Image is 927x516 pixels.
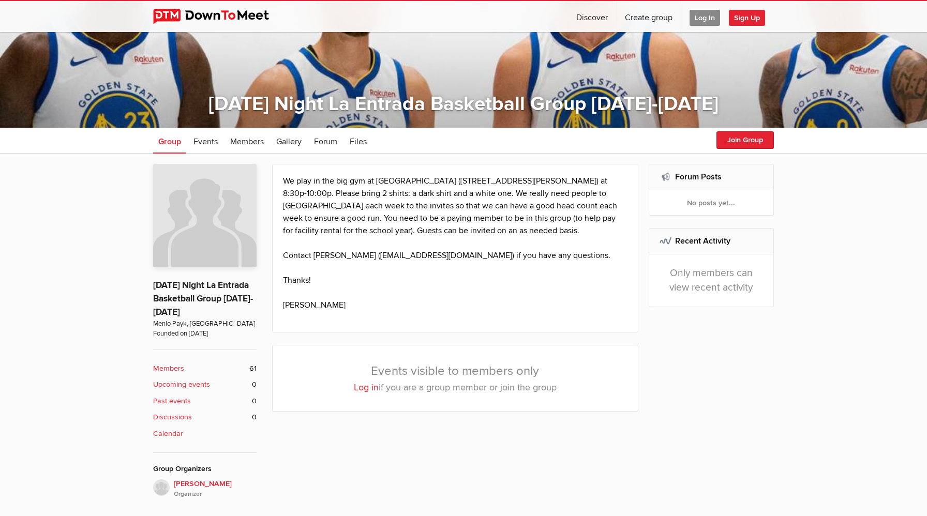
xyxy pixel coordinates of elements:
a: Forum [309,128,342,154]
a: Files [345,128,372,154]
span: Sign Up [729,10,765,26]
h2: Recent Activity [660,229,764,253]
span: Forum [314,136,337,147]
img: H Lee hoops [153,479,170,496]
span: Log In [690,10,720,26]
a: Log In [681,1,728,32]
i: Organizer [174,490,257,499]
a: Discussions 0 [153,412,257,423]
span: 61 [249,363,257,374]
b: Upcoming events [153,379,210,390]
span: Menlo Payk, [GEOGRAPHIC_DATA] [153,319,257,329]
a: Forum Posts [675,172,722,182]
span: Members [230,136,264,147]
span: [PERSON_NAME] [174,478,257,499]
a: Create group [617,1,681,32]
span: Files [350,136,367,147]
img: Thursday Night La Entrada Basketball Group 2025-2026 [153,164,257,267]
p: We play in the big gym at [GEOGRAPHIC_DATA] ([STREET_ADDRESS][PERSON_NAME]) at 8:30p-10:00p. Plea... [283,175,627,311]
span: Events [193,136,218,147]
span: 0 [252,412,257,423]
span: 0 [252,379,257,390]
a: Events [188,128,223,154]
div: Group Organizers [153,463,257,475]
div: Only members can view recent activity [649,254,774,307]
span: Founded on [DATE] [153,329,257,339]
button: Join Group [716,131,774,149]
a: Upcoming events 0 [153,379,257,390]
a: Discover [568,1,616,32]
a: Group [153,128,186,154]
a: Members [225,128,269,154]
p: if you are a group member or join the group [289,381,621,394]
a: [PERSON_NAME]Organizer [153,479,257,499]
b: Calendar [153,428,183,439]
a: Past events 0 [153,396,257,407]
a: Log in [354,382,379,393]
a: Members 61 [153,363,257,374]
b: Past events [153,396,191,407]
span: Group [158,136,181,147]
img: DownToMeet [153,9,285,24]
b: Members [153,363,184,374]
div: Events visible to members only [272,345,638,412]
span: 0 [252,396,257,407]
a: Gallery [271,128,307,154]
span: Gallery [276,136,302,147]
b: Discussions [153,412,192,423]
div: No posts yet... [649,190,774,215]
a: Sign Up [729,1,773,32]
a: Calendar [153,428,257,439]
